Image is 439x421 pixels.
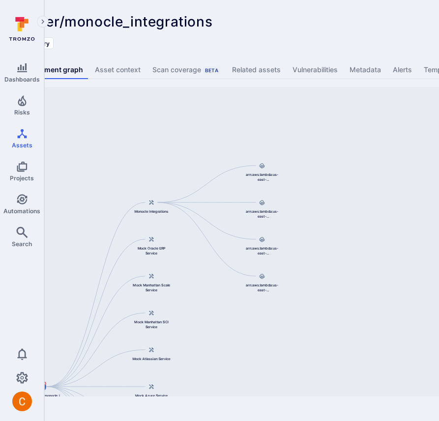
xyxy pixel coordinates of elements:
[203,66,220,74] div: Beta
[152,65,220,75] div: Scan coverage
[242,246,282,255] span: arn:aws:lambda:us-east-1:844647875270:function:oic-monocle-integrations-custom-auth-lambda-prod-u...
[242,209,282,219] span: arn:aws:lambda:us-east-1:844647875270:function:oic-monocle-integrations-lambda-stage-us-east-1:$L...
[242,172,282,182] span: arn:aws:lambda:us-east-1:844647875270:function:oic-monocle-integrations-lambda-prod-us-east-1:$LA...
[14,109,30,116] span: Risks
[12,240,32,248] span: Search
[37,16,49,28] button: Expand navigation menu
[12,392,32,411] div: Camilo Rivera
[4,76,40,83] span: Dashboards
[132,246,171,255] span: Mock Oracle ERP Service
[12,141,32,149] span: Assets
[89,61,146,79] a: Asset context
[134,209,169,214] span: Monocle Integrations
[12,392,32,411] img: ACg8ocJuq_DPPTkXyD9OlTnVLvDrpObecjcADscmEHLMiTyEnTELew=s96-c
[15,61,89,79] a: Deployment graph
[3,207,40,215] span: Automations
[135,393,168,398] span: Mock Azure Service
[10,174,34,182] span: Projects
[132,319,171,329] span: Mock Manhattan SCI Service
[226,61,287,79] a: Related assets
[132,282,171,292] span: Mock Manhattan Scale Service
[387,61,418,79] a: Alerts
[132,356,171,361] span: Mock Atlassian Service
[344,61,387,79] a: Metadata
[39,18,46,26] i: Expand navigation menu
[287,61,344,79] a: Vulnerabilities
[242,282,282,292] span: arn:aws:lambda:us-east-1:844647875270:function:oic-monocle-integrations-custom-auth-lambda-stage-...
